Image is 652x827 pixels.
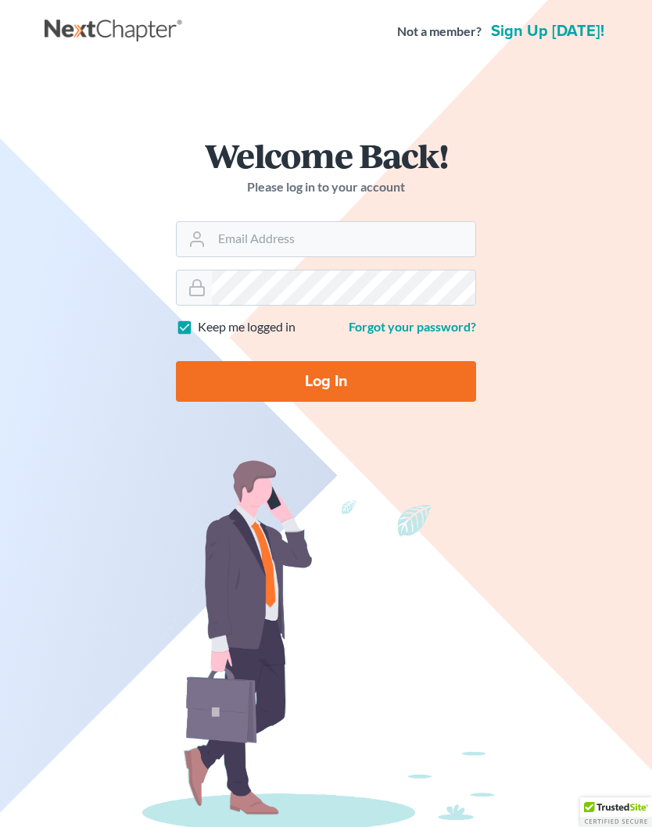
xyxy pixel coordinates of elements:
div: TrustedSite Certified [580,797,652,827]
a: Sign up [DATE]! [488,23,607,39]
input: Email Address [212,222,475,256]
strong: Not a member? [397,23,482,41]
h1: Welcome Back! [176,138,476,172]
p: Please log in to your account [176,178,476,196]
input: Log In [176,361,476,402]
label: Keep me logged in [198,318,296,336]
a: Forgot your password? [349,319,476,334]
